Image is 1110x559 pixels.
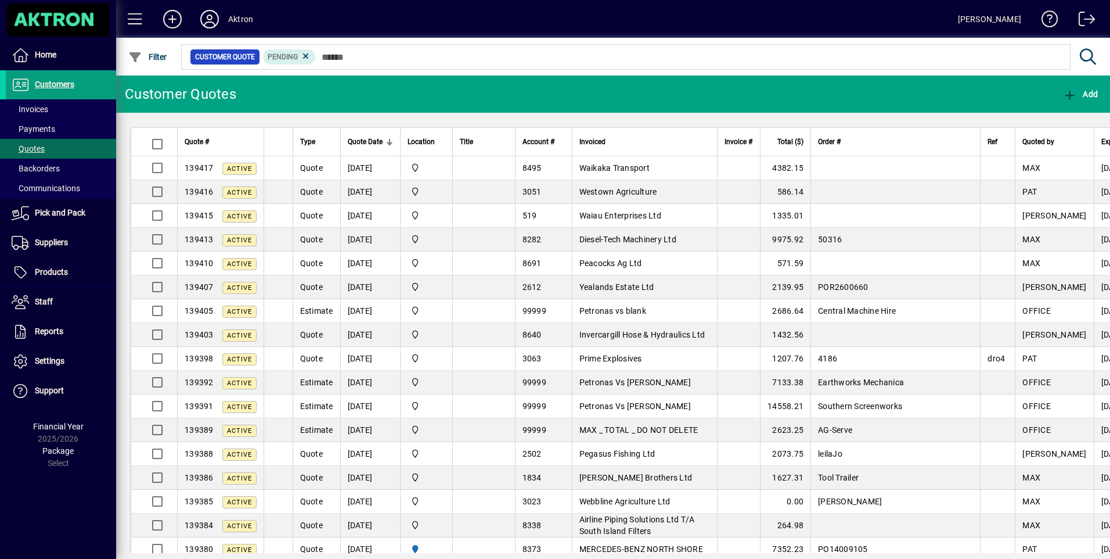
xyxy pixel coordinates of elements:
span: Petronas vs blank [579,306,646,316]
span: Southern Screenworks [818,402,902,411]
span: Customer Quote [195,51,255,63]
span: Central [408,257,445,270]
span: Quote [300,330,323,339]
span: Central [408,400,445,413]
td: 4382.15 [760,156,810,180]
a: Products [6,258,116,287]
span: Central [408,328,445,341]
span: [PERSON_NAME] [1022,282,1086,292]
span: Active [227,499,252,506]
span: 139413 [185,235,214,244]
span: Central [408,376,445,389]
div: Ref [988,135,1008,148]
span: 139392 [185,378,214,387]
a: Knowledge Base [1033,2,1058,40]
span: MAX [1022,473,1040,482]
span: Active [227,189,252,196]
span: 50316 [818,235,842,244]
div: Quoted by [1022,135,1086,148]
span: 139380 [185,544,214,554]
span: Waikaka Transport [579,163,650,173]
span: Active [227,213,252,220]
span: 3023 [522,497,542,506]
span: 8373 [522,544,542,554]
span: MAX _ TOTAL _ DO NOT DELETE [579,425,698,435]
td: [DATE] [340,466,400,490]
td: 264.98 [760,514,810,537]
span: Central [408,471,445,484]
span: Title [460,135,473,148]
span: leilaJo [818,449,842,458]
td: [DATE] [340,418,400,442]
span: Home [35,50,56,59]
span: Quote [300,521,323,530]
span: Pending [268,53,298,61]
a: Suppliers [6,228,116,257]
span: Filter [128,52,167,62]
span: 99999 [522,402,546,411]
span: Central [408,162,445,174]
span: Quote [300,473,323,482]
span: 2612 [522,282,542,292]
span: Active [227,284,252,292]
span: Customers [35,80,74,89]
span: Add [1063,89,1098,99]
span: 139398 [185,354,214,363]
span: [PERSON_NAME] Brothers Ltd [579,473,693,482]
span: Suppliers [35,238,68,247]
a: Support [6,377,116,406]
span: Reports [35,327,63,336]
span: 8640 [522,330,542,339]
span: Active [227,546,252,554]
span: AG-Serve [818,425,852,435]
span: Central [408,209,445,222]
span: Products [35,267,68,277]
span: dro4 [988,354,1005,363]
span: Active [227,403,252,411]
span: Backorders [12,164,60,173]
span: 8495 [522,163,542,173]
span: Location [408,135,435,148]
div: Customer Quotes [125,85,236,103]
span: Yealands Estate Ltd [579,282,654,292]
td: 0.00 [760,490,810,514]
span: 2502 [522,449,542,458]
div: Account # [522,135,565,148]
span: 139384 [185,521,214,530]
button: Add [154,9,191,30]
span: OFFICE [1022,378,1051,387]
span: Type [300,135,315,148]
td: [DATE] [340,514,400,537]
span: 8338 [522,521,542,530]
td: [DATE] [340,252,400,275]
span: Invoiced [579,135,606,148]
span: Quote [300,497,323,506]
span: 139388 [185,449,214,458]
span: Central [408,424,445,436]
td: 1207.76 [760,347,810,371]
span: Quote [300,449,323,458]
span: Quote [300,163,323,173]
span: 139386 [185,473,214,482]
span: Estimate [300,425,333,435]
span: Quoted by [1022,135,1054,148]
span: MAX [1022,259,1040,268]
span: Central [408,519,445,532]
td: [DATE] [340,180,400,204]
span: OFFICE [1022,306,1051,316]
span: POR2600660 [818,282,868,292]
span: Package [42,446,74,456]
span: Central [408,495,445,508]
span: PAT [1022,354,1037,363]
span: Estimate [300,378,333,387]
td: 14558.21 [760,395,810,418]
td: [DATE] [340,347,400,371]
span: Ref [988,135,997,148]
span: Active [227,475,252,482]
span: Active [227,427,252,435]
span: 139389 [185,425,214,435]
span: Payments [12,124,55,134]
span: Airline Piping Solutions Ltd T/A South Island Filters [579,515,695,536]
span: PO14009105 [818,544,868,554]
td: [DATE] [340,442,400,466]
